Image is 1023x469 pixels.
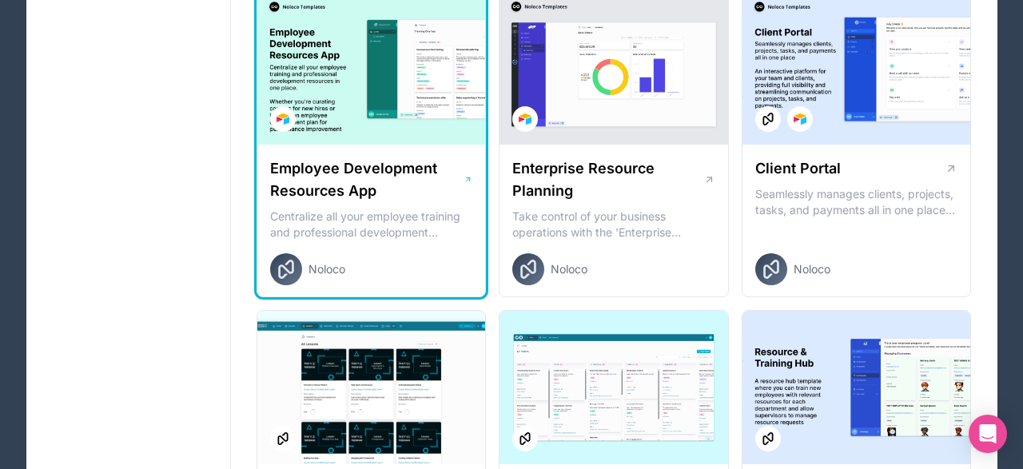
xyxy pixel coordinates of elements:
[512,209,715,240] p: Take control of your business operations with the 'Enterprise Resource Planning' template. This c...
[270,209,473,240] p: Centralize all your employee training and professional development resources in one place. Whethe...
[969,415,1007,453] div: Open Intercom Messenger
[270,157,464,202] h1: Employee Development Resources App
[755,186,958,218] p: Seamlessly manages clients, projects, tasks, and payments all in one place An interactive platfor...
[551,261,587,277] span: Noloco
[308,261,345,277] span: Noloco
[277,113,289,125] img: Airtable Logo
[755,157,841,180] h1: Client Portal
[794,113,806,125] img: Airtable Logo
[794,261,830,277] span: Noloco
[512,157,703,202] h1: Enterprise Resource Planning
[519,113,531,125] img: Airtable Logo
